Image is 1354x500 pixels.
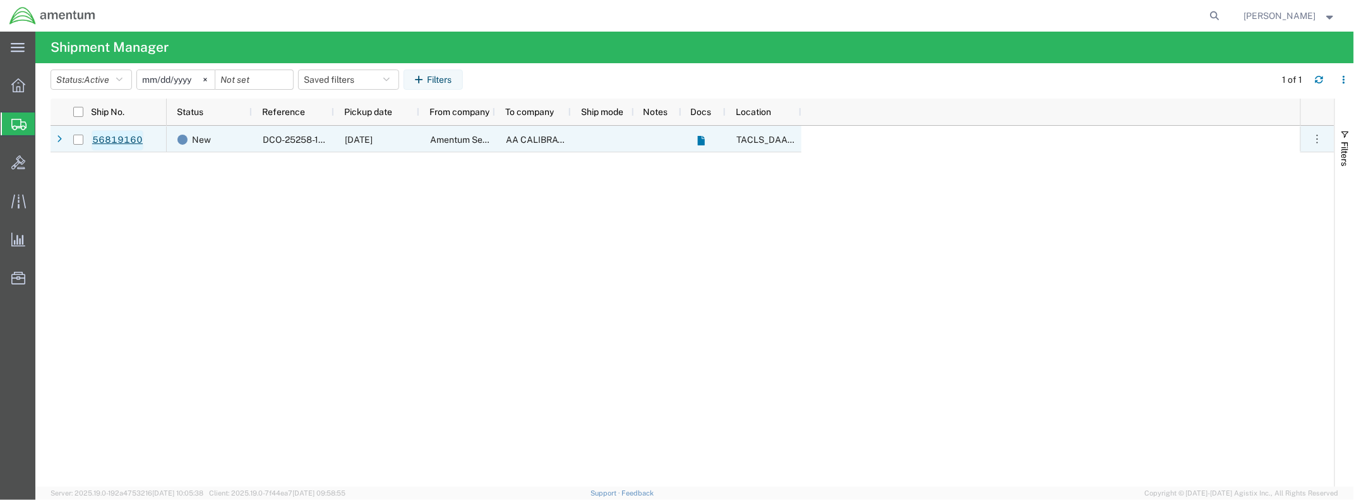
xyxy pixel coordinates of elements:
span: Copyright © [DATE]-[DATE] Agistix Inc., All Rights Reserved [1144,488,1339,499]
button: [PERSON_NAME] [1243,8,1337,23]
span: Server: 2025.19.0-192a4753216 [51,489,203,497]
a: 56819160 [92,130,143,150]
span: [DATE] 09:58:55 [292,489,345,497]
span: AA CALIBRATION SERVICES [506,135,623,145]
span: Active [84,75,109,85]
span: Pickup date [344,107,392,117]
button: Saved filters [298,70,399,90]
button: Filters [404,70,463,90]
span: Location [736,107,771,117]
span: Ship mode [581,107,623,117]
span: To company [505,107,554,117]
span: Amentum Services, Inc. [430,135,525,145]
input: Not set [215,70,293,89]
span: Notes [643,107,668,117]
span: TACLS_DAA-District of Columbia ANG [736,135,860,145]
span: DCO-25258-168146 [263,135,345,145]
span: James Lewis [1244,9,1316,23]
span: Reference [262,107,305,117]
span: From company [429,107,489,117]
span: Docs [691,107,712,117]
span: Ship No. [91,107,124,117]
h4: Shipment Manager [51,32,169,63]
div: 1 of 1 [1283,73,1305,87]
input: Not set [137,70,215,89]
button: Status:Active [51,70,132,90]
span: [DATE] 10:05:38 [152,489,203,497]
span: New [192,126,211,153]
a: Feedback [622,489,654,497]
span: 09/16/2025 [345,135,373,145]
span: Client: 2025.19.0-7f44ea7 [209,489,345,497]
span: Status [177,107,203,117]
span: Filters [1340,142,1350,166]
img: logo [9,6,96,25]
a: Support [590,489,622,497]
